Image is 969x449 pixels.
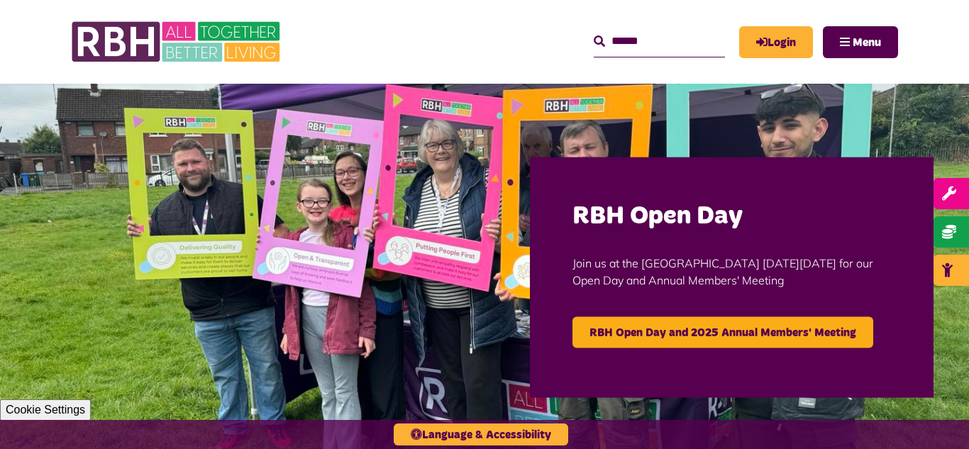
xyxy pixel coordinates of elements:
button: Language & Accessibility [394,423,568,445]
a: MyRBH [739,26,813,58]
img: RBH [71,14,284,70]
h2: RBH Open Day [572,199,891,233]
button: Navigation [823,26,898,58]
a: RBH Open Day and 2025 Annual Members' Meeting [572,316,873,348]
p: Join us at the [GEOGRAPHIC_DATA] [DATE][DATE] for our Open Day and Annual Members' Meeting [572,233,891,309]
span: Menu [853,37,881,48]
